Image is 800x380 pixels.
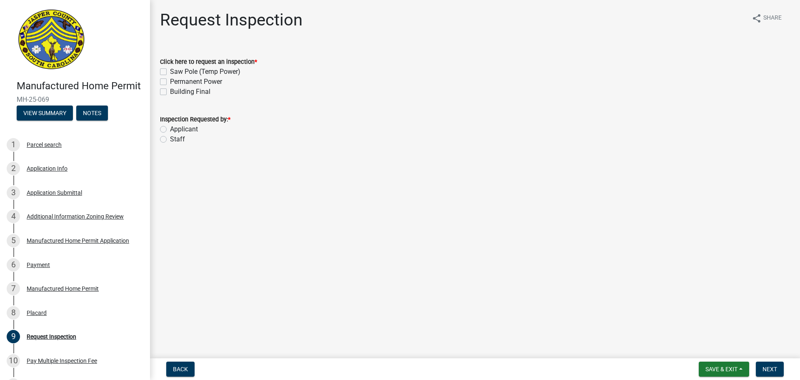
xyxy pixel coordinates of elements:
[27,238,129,244] div: Manufactured Home Permit Application
[7,162,20,175] div: 2
[27,310,47,316] div: Placard
[27,190,82,196] div: Application Submittal
[76,110,108,117] wm-modal-confirm: Notes
[27,286,99,292] div: Manufactured Home Permit
[7,138,20,151] div: 1
[762,366,777,372] span: Next
[173,366,188,372] span: Back
[160,59,257,65] label: Click here to request an inspection
[17,9,86,71] img: Jasper County, South Carolina
[7,282,20,295] div: 7
[160,10,302,30] h1: Request Inspection
[7,234,20,247] div: 5
[7,186,20,199] div: 3
[699,362,749,377] button: Save & Exit
[170,87,210,97] label: Building Final
[27,334,76,340] div: Request Inspection
[160,117,230,123] label: Inspection Requested by:
[7,330,20,343] div: 9
[27,262,50,268] div: Payment
[752,13,762,23] i: share
[170,67,240,77] label: Saw Pole (Temp Power)
[7,306,20,320] div: 8
[170,134,185,144] label: Staff
[705,366,737,372] span: Save & Exit
[7,258,20,272] div: 6
[17,80,143,92] h4: Manufactured Home Permit
[763,13,782,23] span: Share
[27,214,124,219] div: Additional Information Zoning Review
[17,96,133,103] span: MH-25-069
[170,124,198,134] label: Applicant
[27,166,67,171] div: Application Info
[27,142,62,148] div: Parcel search
[170,77,222,87] label: Permanent Power
[7,210,20,223] div: 4
[7,354,20,367] div: 10
[17,106,73,121] button: View Summary
[27,358,97,364] div: Pay Multiple Inspection Fee
[76,106,108,121] button: Notes
[17,110,73,117] wm-modal-confirm: Summary
[745,10,788,26] button: shareShare
[166,362,195,377] button: Back
[756,362,784,377] button: Next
